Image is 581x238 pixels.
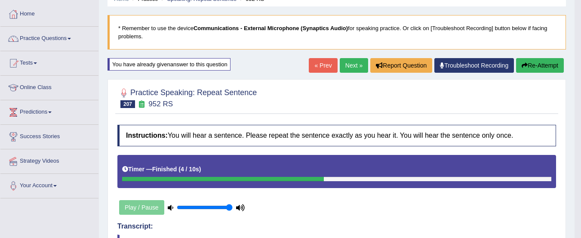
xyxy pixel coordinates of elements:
[0,76,98,97] a: Online Class
[126,132,168,139] b: Instructions:
[0,174,98,195] a: Your Account
[120,100,135,108] span: 207
[0,2,98,24] a: Home
[148,100,173,108] small: 952 RS
[137,100,146,108] small: Exam occurring question
[122,166,201,173] h5: Timer —
[199,166,201,173] b: )
[0,100,98,122] a: Predictions
[117,125,556,146] h4: You will hear a sentence. Please repeat the sentence exactly as you hear it. You will hear the se...
[194,25,348,31] b: Communications - External Microphone (Synaptics Audio)
[117,87,257,108] h2: Practice Speaking: Repeat Sentence
[181,166,199,173] b: 4 / 10s
[309,58,337,73] a: « Prev
[0,125,98,146] a: Success Stories
[0,27,98,48] a: Practice Questions
[340,58,368,73] a: Next »
[0,149,98,171] a: Strategy Videos
[152,166,177,173] b: Finished
[434,58,514,73] a: Troubleshoot Recording
[108,15,566,49] blockquote: * Remember to use the device for speaking practice. Or click on [Troubleshoot Recording] button b...
[108,58,231,71] div: You have already given answer to this question
[0,51,98,73] a: Tests
[117,223,556,230] h4: Transcript:
[516,58,564,73] button: Re-Attempt
[370,58,432,73] button: Report Question
[178,166,181,173] b: (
